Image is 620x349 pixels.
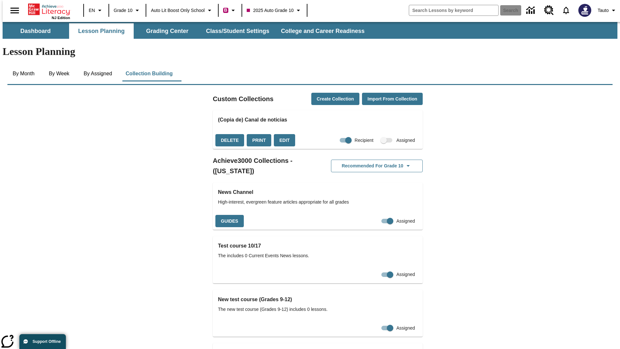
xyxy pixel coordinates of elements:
img: Avatar [578,4,591,17]
button: Create Collection [311,93,359,105]
button: Import from Collection [362,93,423,105]
button: Delete [215,134,244,147]
button: Edit [274,134,295,147]
button: School: Auto Lit Boost only School, Select your school [148,5,216,16]
button: Open side menu [5,1,24,20]
button: Lesson Planning [69,23,134,39]
span: Grade 10 [114,7,132,14]
button: By Assigned [78,66,117,81]
span: Assigned [396,325,415,332]
button: Profile/Settings [595,5,620,16]
button: Dashboard [3,23,68,39]
button: Collection Building [120,66,178,81]
span: High-interest, evergreen feature articles appropriate for all grades [218,199,418,206]
a: Home [28,3,70,16]
button: Guides [215,215,244,227]
span: Tauto [598,7,609,14]
span: Auto Lit Boost only School [151,7,205,14]
button: College and Career Readiness [276,23,370,39]
span: Recipient [355,137,373,144]
a: Resource Center, Will open in new tab [540,2,558,19]
div: SubNavbar [3,23,370,39]
button: Select a new avatar [574,2,595,19]
button: Class/Student Settings [201,23,274,39]
button: Class: 2025 Auto Grade 10, Select your class [244,5,305,16]
input: search field [409,5,498,16]
button: Print, will open in a new window [247,134,271,147]
button: Grading Center [135,23,200,39]
span: EN [89,7,95,14]
span: Assigned [396,271,415,278]
span: Assigned [396,137,415,144]
button: By Month [7,66,40,81]
button: Language: EN, Select a language [86,5,107,16]
h3: (Copia de) Canal de noticias [218,115,418,124]
div: Home [28,2,70,20]
h1: Lesson Planning [3,46,617,58]
a: Notifications [558,2,574,19]
span: NJ Edition [52,16,70,20]
span: 2025 Auto Grade 10 [247,7,294,14]
a: Data Center [522,2,540,19]
span: Support Offline [33,339,61,344]
h3: New test course (Grades 9-12) [218,295,418,304]
div: SubNavbar [3,22,617,39]
button: Support Offline [19,334,66,349]
h3: News Channel [218,188,418,197]
button: Boost Class color is violet red. Change class color [221,5,240,16]
span: The new test course (Grades 9-12) includes 0 lessons. [218,306,418,313]
button: By Week [43,66,75,81]
button: Grade: Grade 10, Select a grade [111,5,144,16]
h3: Test course 10/17 [218,241,418,250]
span: Assigned [396,218,415,225]
span: B [224,6,227,14]
span: The includes 0 Current Events News lessons. [218,252,418,259]
h2: Achieve3000 Collections - ([US_STATE]) [213,155,318,176]
h2: Custom Collections [213,94,274,104]
button: Recommended for Grade 10 [331,160,423,172]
